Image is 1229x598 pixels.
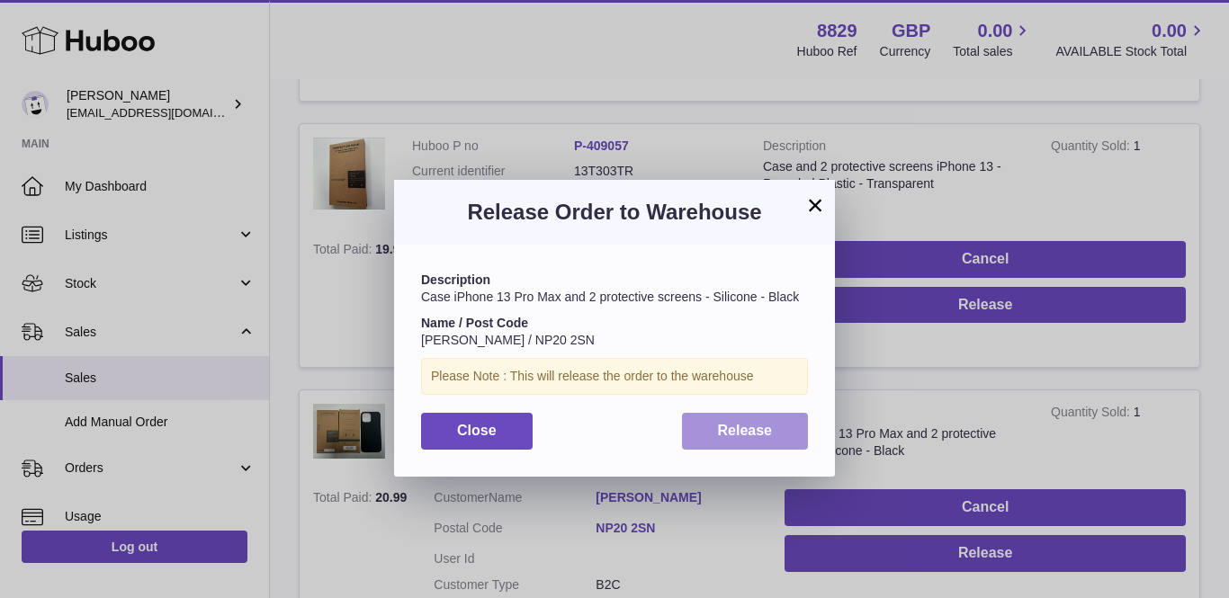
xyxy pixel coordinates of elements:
[421,413,533,450] button: Close
[421,333,595,347] span: [PERSON_NAME] / NP20 2SN
[421,316,528,330] strong: Name / Post Code
[421,358,808,395] div: Please Note : This will release the order to the warehouse
[682,413,809,450] button: Release
[421,290,799,304] span: Case iPhone 13 Pro Max and 2 protective screens - Silicone - Black
[457,423,497,438] span: Close
[421,198,808,227] h3: Release Order to Warehouse
[804,194,826,216] button: ×
[421,272,490,287] strong: Description
[718,423,773,438] span: Release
